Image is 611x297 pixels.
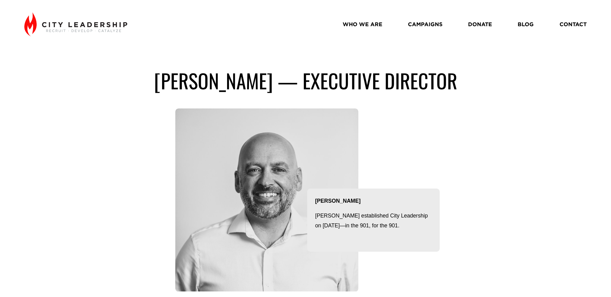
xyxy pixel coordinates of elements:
p: [PERSON_NAME] established City Leadership on [DATE]—in the 901, for the 901. [315,211,432,230]
a: WHO WE ARE [343,19,382,30]
a: CONTACT [560,19,587,30]
img: City Leadership - Recruit. Develop. Catalyze. [24,12,127,36]
h1: [PERSON_NAME] — executive director [75,68,537,93]
a: CAMPAIGNS [408,19,442,30]
a: BLOG [518,19,534,30]
strong: [PERSON_NAME] [315,198,361,204]
a: DONATE [468,19,492,30]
